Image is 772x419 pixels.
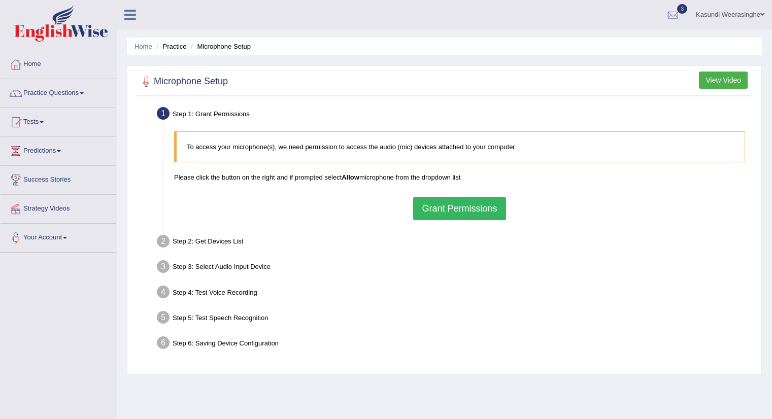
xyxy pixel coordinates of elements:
a: Tests [1,108,116,133]
a: Strategy Videos [1,195,116,220]
button: View Video [699,72,748,89]
a: Success Stories [1,166,116,191]
div: Step 4: Test Voice Recording [152,283,757,305]
a: Predictions [1,137,116,162]
li: Practice [154,42,186,51]
a: Practice Questions [1,79,116,104]
div: Step 1: Grant Permissions [152,104,757,126]
div: Step 3: Select Audio Input Device [152,257,757,280]
h2: Microphone Setup [139,74,228,89]
div: Step 5: Test Speech Recognition [152,308,757,330]
a: Home [135,43,152,50]
b: Allow [342,173,359,181]
a: Home [1,50,116,76]
p: To access your microphone(s), we need permission to access the audio (mic) devices attached to yo... [187,142,734,152]
div: Step 2: Get Devices List [152,232,757,254]
div: Step 6: Saving Device Configuration [152,333,757,356]
button: Grant Permissions [413,197,506,220]
a: Your Account [1,224,116,249]
span: 3 [677,4,687,14]
li: Microphone Setup [188,42,251,51]
p: Please click the button on the right and if prompted select microphone from the dropdown list [174,172,745,182]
